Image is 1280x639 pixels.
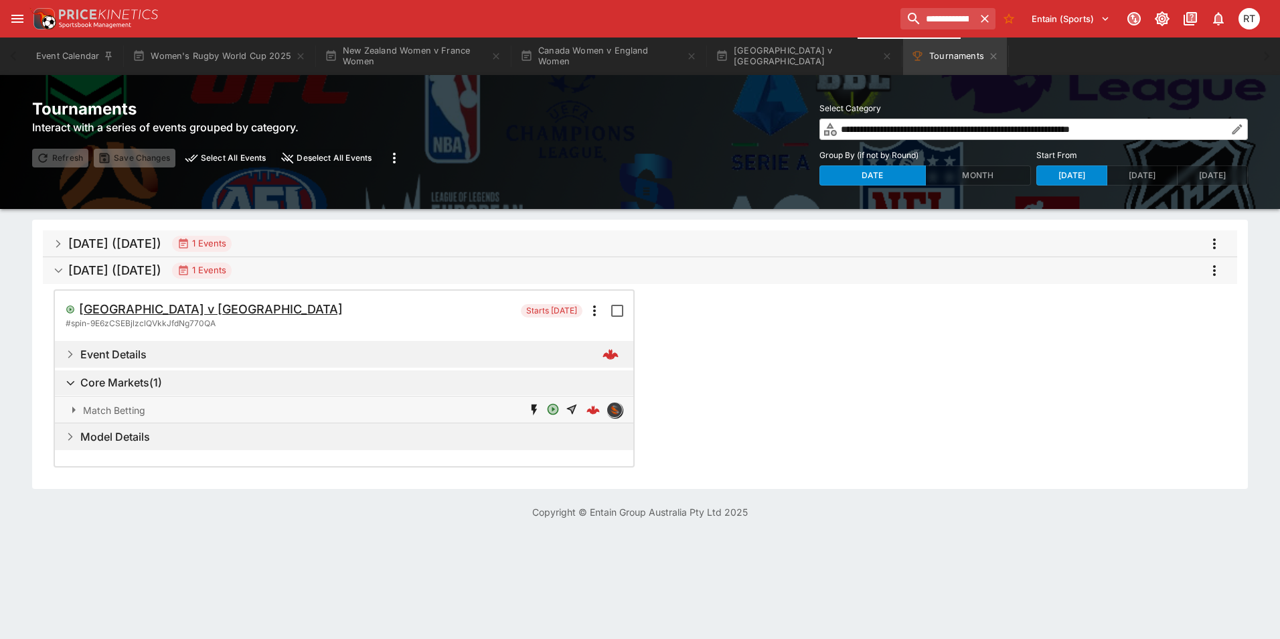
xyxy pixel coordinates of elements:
[603,346,619,362] img: logo-cerberus--red.svg
[276,149,377,167] button: close
[903,38,1007,75] button: Tournaments
[32,119,406,135] h6: Interact with a series of events grouped by category.
[177,237,226,251] div: 1 Events
[83,403,145,417] p: Match Betting
[317,38,509,75] button: New Zealand Women v France Women
[32,98,406,119] h2: Tournaments
[586,403,600,417] div: f68689f3-eb5b-4782-9c01-8beda742238b
[79,301,343,317] h5: [GEOGRAPHIC_DATA] v [GEOGRAPHIC_DATA]
[80,430,150,444] h6: Model Details
[59,9,158,19] img: PriceKinetics
[545,403,561,418] span: [missing translation: 'screens.event.pricing.market.type.BettingOpen']
[68,236,161,251] h5: [DATE] ([DATE])
[607,403,622,417] img: sportingsolutions
[582,299,607,323] button: more
[819,98,1248,119] label: Select Category
[43,230,1237,257] button: [DATE] ([DATE])1 Eventsmore
[900,8,974,29] input: search
[5,7,29,31] button: open drawer
[512,38,705,75] button: Canada Women v England Women
[1202,232,1226,256] button: more
[1024,8,1118,29] button: Select Tenant
[1238,8,1260,29] div: Richard Tatton
[29,5,56,32] img: PriceKinetics Logo
[55,423,633,450] button: Expand
[66,317,216,330] span: # spin-9E6zCSEBjlzclQVkkJfdNg770QA
[925,165,1032,186] button: Month
[1178,7,1202,31] button: Documentation
[28,38,122,75] button: Event Calendar
[43,257,1237,284] button: [DATE] ([DATE])1 Eventsmore
[1036,165,1107,186] button: [DATE]
[1107,165,1178,186] button: [DATE]
[1036,165,1248,186] div: Start From
[998,8,1020,29] button: No Bookmarks
[1150,7,1174,31] button: Toggle light/dark mode
[603,346,619,362] div: 5f7a485c-8a86-42b9-b773-607ac5d0f158
[1202,259,1226,283] button: more
[819,165,926,186] button: Date
[526,403,542,417] svg: SGM
[80,376,162,390] h6: Core Markets ( 1 )
[55,341,633,368] button: Expand
[708,38,900,75] button: [GEOGRAPHIC_DATA] v [GEOGRAPHIC_DATA]
[59,22,131,28] img: Sportsbook Management
[1234,4,1264,33] button: Richard Tatton
[1036,145,1248,165] label: Start From
[521,304,582,317] span: Starts [DATE]
[586,403,600,417] img: logo-cerberus--red.svg
[66,305,75,314] svg: Open
[607,402,623,418] div: sportingsolutions
[55,397,633,423] button: Expand
[564,403,580,418] span: Straight
[582,399,604,421] a: f68689f3-eb5b-4782-9c01-8beda742238b
[545,403,561,416] svg: Open
[1177,165,1248,186] button: [DATE]
[598,342,623,366] a: 5f7a485c-8a86-42b9-b773-607ac5d0f158
[1122,7,1146,31] button: Connected to PK
[1206,7,1230,31] button: Notifications
[80,348,147,362] h6: Event Details
[125,38,314,75] button: Women's Rugby World Cup 2025
[177,264,226,277] div: 1 Events
[382,146,406,170] button: more
[68,263,161,278] h5: [DATE] ([DATE])
[819,145,1031,165] label: Group By (if not by Round)
[819,165,1031,186] div: Group By (if not by Round)
[181,149,272,167] button: preview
